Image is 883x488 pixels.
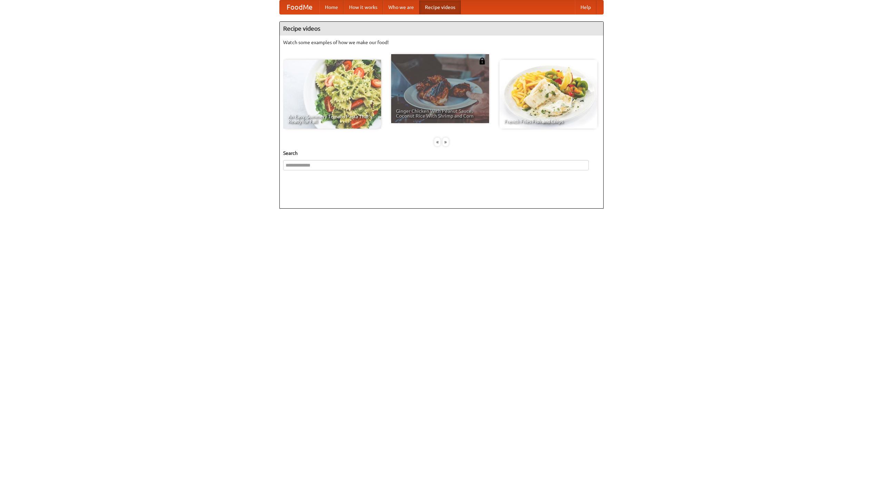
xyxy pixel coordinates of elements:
[383,0,419,14] a: Who we are
[499,60,597,129] a: French Fries Fish and Chips
[504,119,593,124] span: French Fries Fish and Chips
[479,58,486,64] img: 483408.png
[283,39,600,46] p: Watch some examples of how we make our food!
[288,114,376,124] span: An Easy, Summery Tomato Pasta That's Ready for Fall
[419,0,461,14] a: Recipe videos
[434,138,440,146] div: «
[283,60,381,129] a: An Easy, Summery Tomato Pasta That's Ready for Fall
[344,0,383,14] a: How it works
[575,0,596,14] a: Help
[280,22,603,36] h4: Recipe videos
[319,0,344,14] a: Home
[280,0,319,14] a: FoodMe
[283,150,600,157] h5: Search
[443,138,449,146] div: »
